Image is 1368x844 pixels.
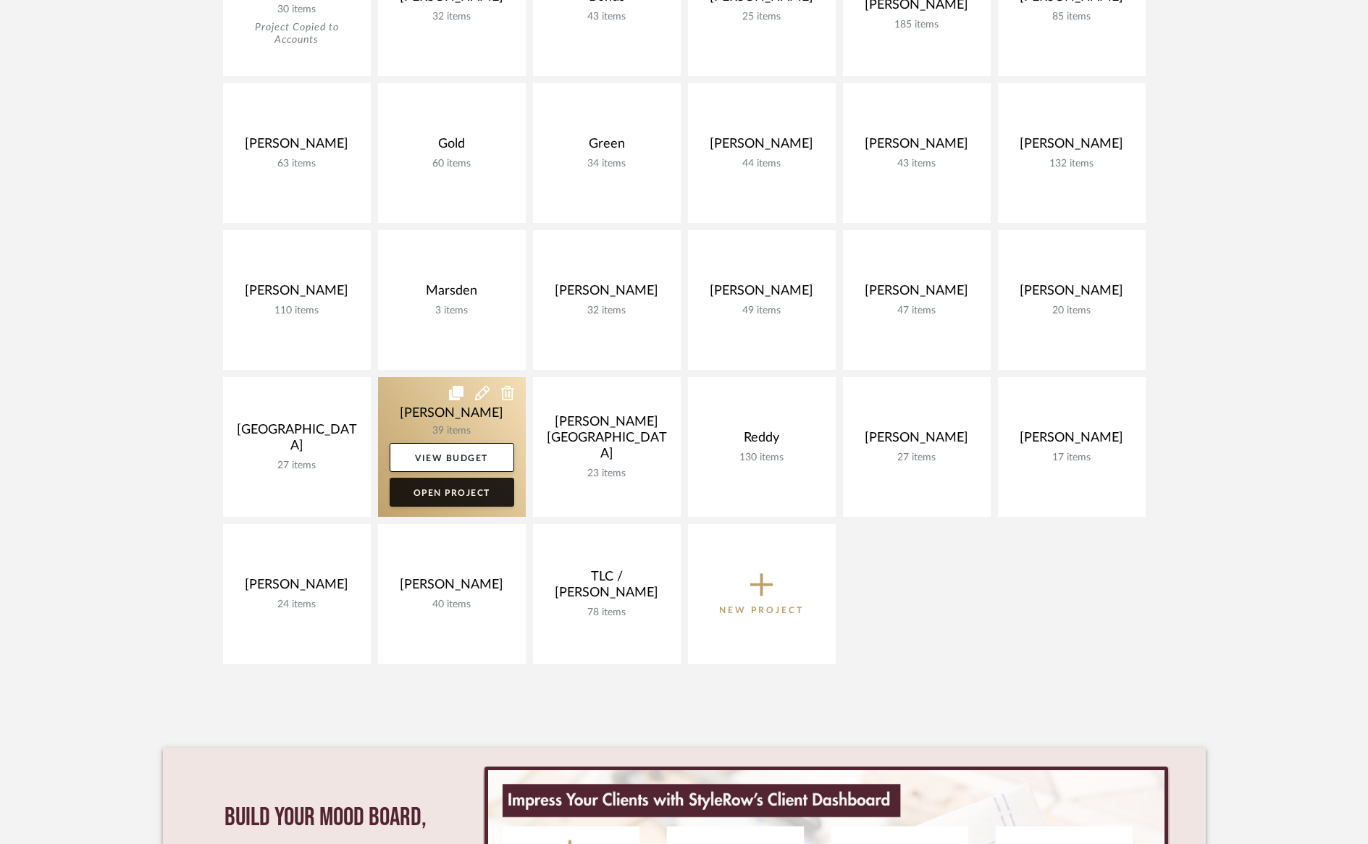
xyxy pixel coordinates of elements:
button: New Project [688,524,836,664]
div: 27 items [235,460,359,472]
div: 43 items [545,11,669,23]
div: 3 items [390,305,514,317]
div: 32 items [545,305,669,317]
div: Reddy [700,430,824,452]
div: 20 items [1010,305,1134,317]
div: [PERSON_NAME] [1010,430,1134,452]
p: New Project [719,603,804,617]
div: 110 items [235,305,359,317]
div: 85 items [1010,11,1134,23]
div: [PERSON_NAME] [700,136,824,158]
div: 44 items [700,158,824,170]
div: 40 items [390,599,514,611]
div: [PERSON_NAME] [1010,283,1134,305]
div: 34 items [545,158,669,170]
div: 78 items [545,607,669,619]
div: 25 items [700,11,824,23]
div: 60 items [390,158,514,170]
div: Gold [390,136,514,158]
div: [PERSON_NAME][GEOGRAPHIC_DATA] [545,414,669,468]
div: [PERSON_NAME] [855,136,979,158]
div: 17 items [1010,452,1134,464]
div: [PERSON_NAME] [235,283,359,305]
div: 130 items [700,452,824,464]
a: Open Project [390,478,514,507]
div: [GEOGRAPHIC_DATA] [235,422,359,460]
div: [PERSON_NAME] [855,283,979,305]
div: TLC / [PERSON_NAME] [545,569,669,607]
div: 32 items [390,11,514,23]
div: [PERSON_NAME] [390,577,514,599]
div: 47 items [855,305,979,317]
div: 132 items [1010,158,1134,170]
div: [PERSON_NAME] [1010,136,1134,158]
div: Marsden [390,283,514,305]
a: View Budget [390,443,514,472]
div: 43 items [855,158,979,170]
div: [PERSON_NAME] [235,136,359,158]
div: 185 items [855,19,979,31]
div: Project Copied to Accounts [235,22,359,46]
div: 63 items [235,158,359,170]
div: [PERSON_NAME] [855,430,979,452]
div: 24 items [235,599,359,611]
div: [PERSON_NAME] [235,577,359,599]
div: 30 items [235,4,359,16]
div: 27 items [855,452,979,464]
div: Green [545,136,669,158]
div: 49 items [700,305,824,317]
div: 23 items [545,468,669,480]
div: [PERSON_NAME] [700,283,824,305]
div: [PERSON_NAME] [545,283,669,305]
